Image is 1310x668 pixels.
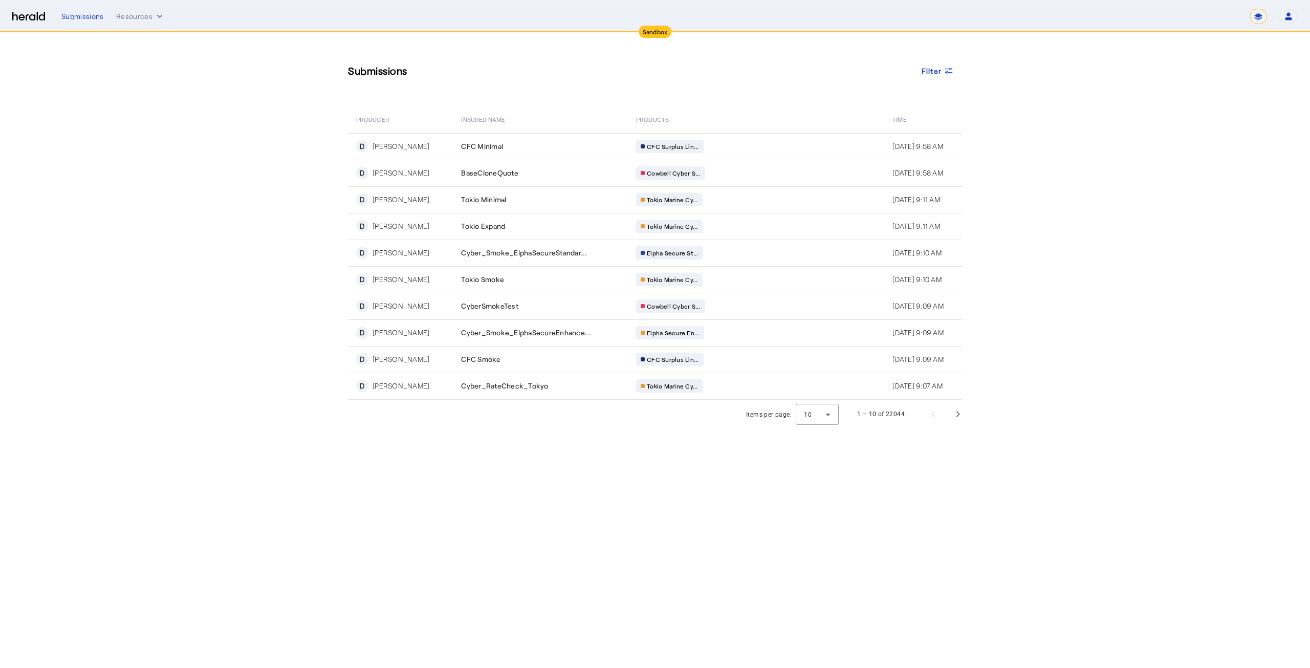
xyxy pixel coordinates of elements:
div: D [356,220,368,232]
span: BaseCloneQuote [461,168,518,178]
div: [PERSON_NAME] [373,248,429,258]
span: CFC Surplus Lin... [647,355,699,363]
div: [PERSON_NAME] [373,328,429,338]
div: D [356,327,368,339]
span: Tokio Smoke [461,274,504,285]
div: Items per page: [746,410,792,420]
div: D [356,140,368,153]
div: Sandbox [639,26,672,38]
span: [DATE] 9:07 AM [892,381,943,390]
span: [DATE] 9:11 AM [892,195,940,204]
span: [DATE] 9:09 AM [892,355,944,363]
div: D [356,300,368,312]
span: [DATE] 9:58 AM [892,168,943,177]
span: Time [892,114,906,124]
span: Cyber_Smoke_ElphaSecureEnhance... [461,328,591,338]
div: [PERSON_NAME] [373,354,429,364]
img: Herald Logo [12,12,45,21]
div: [PERSON_NAME] [373,195,429,205]
div: D [356,247,368,259]
div: [PERSON_NAME] [373,381,429,391]
div: [PERSON_NAME] [373,221,429,231]
button: Filter [913,61,963,80]
span: Cowbell Cyber S... [647,169,701,177]
span: [DATE] 9:09 AM [892,328,944,337]
span: Cyber_RateCheck_Tokyo [461,381,548,391]
span: [DATE] 9:10 AM [892,248,942,257]
span: Tokio Marine Cy... [647,196,698,204]
span: Elpha Secure En... [647,329,700,337]
span: CyberSmokeTest [461,301,518,311]
div: D [356,193,368,206]
button: Resources dropdown menu [116,11,165,21]
div: [PERSON_NAME] [373,168,429,178]
div: Submissions [61,11,104,21]
span: Tokio Expand [461,221,505,231]
span: PRODUCTS [636,114,669,124]
span: Tokio Marine Cy... [647,275,698,284]
div: D [356,380,368,392]
span: [DATE] 9:10 AM [892,275,942,284]
span: Tokio Marine Cy... [647,382,698,390]
span: [DATE] 9:11 AM [892,222,940,230]
span: CFC Surplus Lin... [647,142,699,150]
div: 1 – 10 of 22044 [857,409,905,419]
div: D [356,273,368,286]
span: [DATE] 9:58 AM [892,142,943,150]
span: Elpha Secure St... [647,249,698,257]
span: Cowbell Cyber S... [647,302,701,310]
div: [PERSON_NAME] [373,141,429,152]
span: Tokio Marine Cy... [647,222,698,230]
div: D [356,353,368,365]
table: Table view of all submissions by your platform [348,104,962,400]
span: Filter [922,66,942,76]
span: Tokio Minimal [461,195,506,205]
span: CFC Minimal [461,141,503,152]
div: D [356,167,368,179]
span: CFC Smoke [461,354,500,364]
h3: Submissions [348,63,407,78]
div: [PERSON_NAME] [373,274,429,285]
div: [PERSON_NAME] [373,301,429,311]
button: Next page [946,402,970,426]
span: Cyber_Smoke_ElphaSecureStandar... [461,248,587,258]
span: PRODUCER [356,114,389,124]
span: Insured Name [461,114,505,124]
span: [DATE] 9:09 AM [892,301,944,310]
